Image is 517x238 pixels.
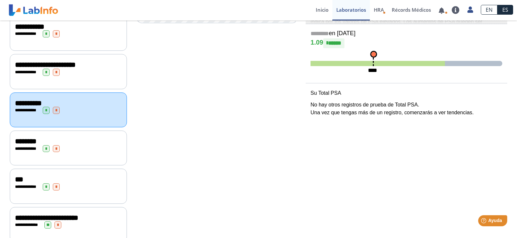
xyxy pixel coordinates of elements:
p: Su Total PSA [311,89,502,97]
h4: 1.09 [311,38,502,48]
a: EN [481,5,497,15]
h5: en [DATE] [311,30,502,37]
span: HRA [374,7,384,13]
iframe: Help widget launcher [459,213,510,231]
a: ES [497,5,513,15]
p: No hay otros registros de prueba de Total PSA. Una vez que tengas más de un registro, comenzarás ... [311,101,502,117]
